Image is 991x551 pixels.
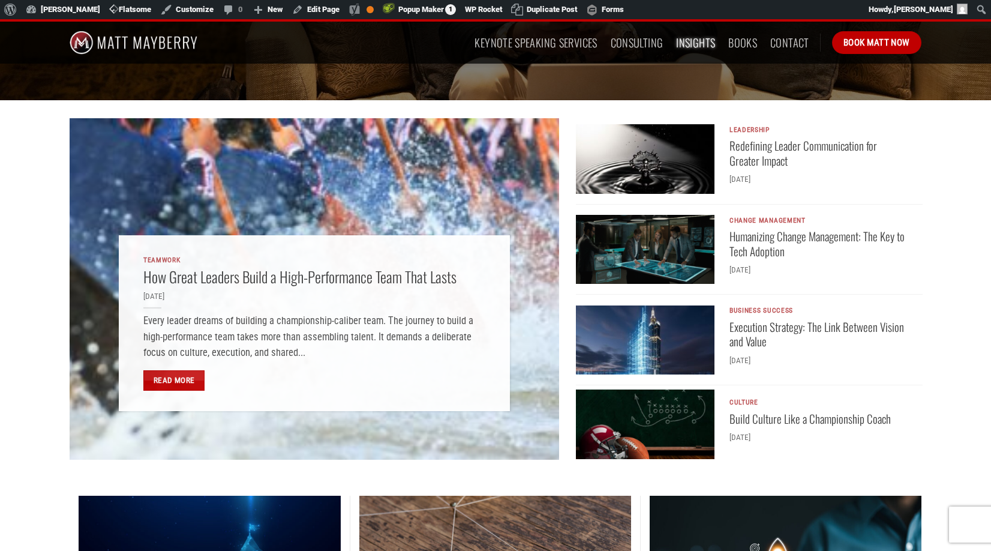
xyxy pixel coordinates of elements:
[728,32,757,53] a: Books
[843,35,910,50] span: Book Matt Now
[576,124,714,194] img: leader communication
[729,307,908,315] p: Business Success
[729,139,908,169] a: Redefining Leader Communication for Greater Impact
[729,431,908,444] div: [DATE]
[576,390,714,459] img: build culture
[894,5,953,14] span: [PERSON_NAME]
[729,126,908,134] p: Leadership
[143,313,485,361] p: Every leader dreams of building a championship-caliber team. The journey to build a high-performa...
[143,256,485,265] p: Teamwork
[70,118,559,460] img: build high-performance team
[475,32,597,53] a: Keynote Speaking Services
[143,370,205,391] a: Read More
[367,6,374,13] div: OK
[729,263,908,276] div: [DATE]
[576,306,714,375] img: execution strategy
[576,215,714,285] img: tech adoption
[729,173,908,185] div: [DATE]
[70,22,197,64] img: Matt Mayberry
[729,229,908,259] a: Humanizing Change Management: The Key to Tech Adoption
[729,320,908,350] a: Execution Strategy: The Link Between Vision and Value
[729,412,891,427] a: Build Culture Like a Championship Coach
[676,32,715,53] a: Insights
[143,267,457,286] a: How Great Leaders Build a High-Performance Team That Lasts
[445,4,456,15] span: 1
[611,32,663,53] a: Consulting
[143,290,485,303] div: [DATE]
[832,31,921,54] a: Book Matt Now
[729,399,908,407] p: Culture
[770,32,809,53] a: Contact
[729,354,908,367] div: [DATE]
[729,217,908,225] p: Change Management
